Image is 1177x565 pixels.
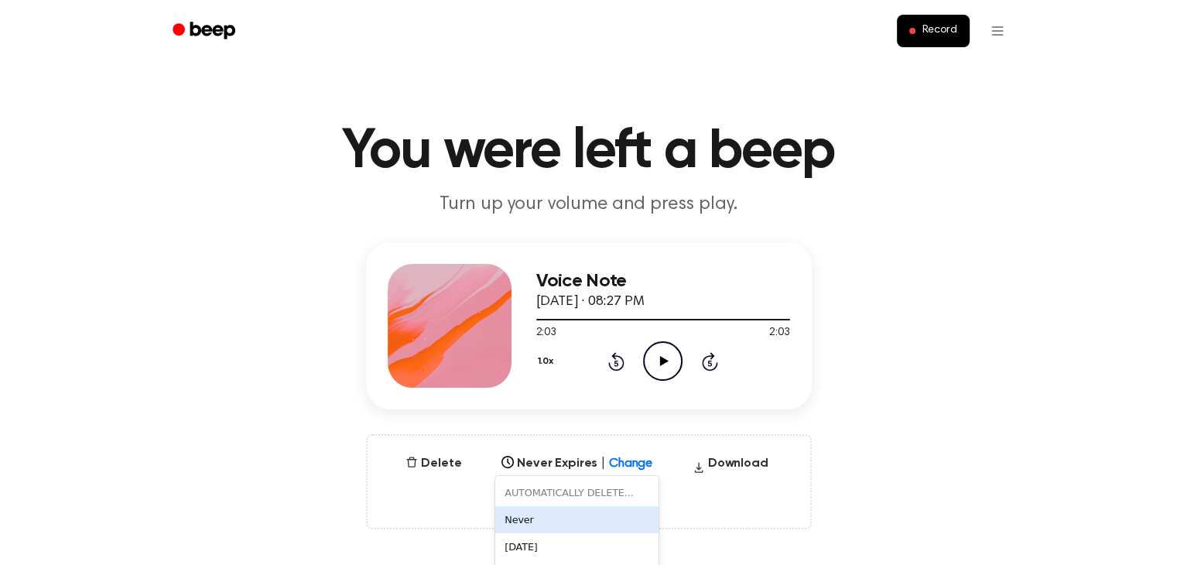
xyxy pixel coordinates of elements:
[536,271,790,292] h3: Voice Note
[922,24,956,38] span: Record
[495,506,659,533] div: Never
[769,325,789,341] span: 2:03
[536,295,645,309] span: [DATE] · 08:27 PM
[292,192,886,217] p: Turn up your volume and press play.
[162,16,249,46] a: Beep
[536,325,556,341] span: 2:03
[495,533,659,560] div: [DATE]
[193,124,985,180] h1: You were left a beep
[495,479,659,506] div: AUTOMATICALLY DELETE...
[897,15,969,47] button: Record
[399,454,467,473] button: Delete
[979,12,1016,50] button: Open menu
[536,348,559,375] button: 1.0x
[686,454,775,479] button: Download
